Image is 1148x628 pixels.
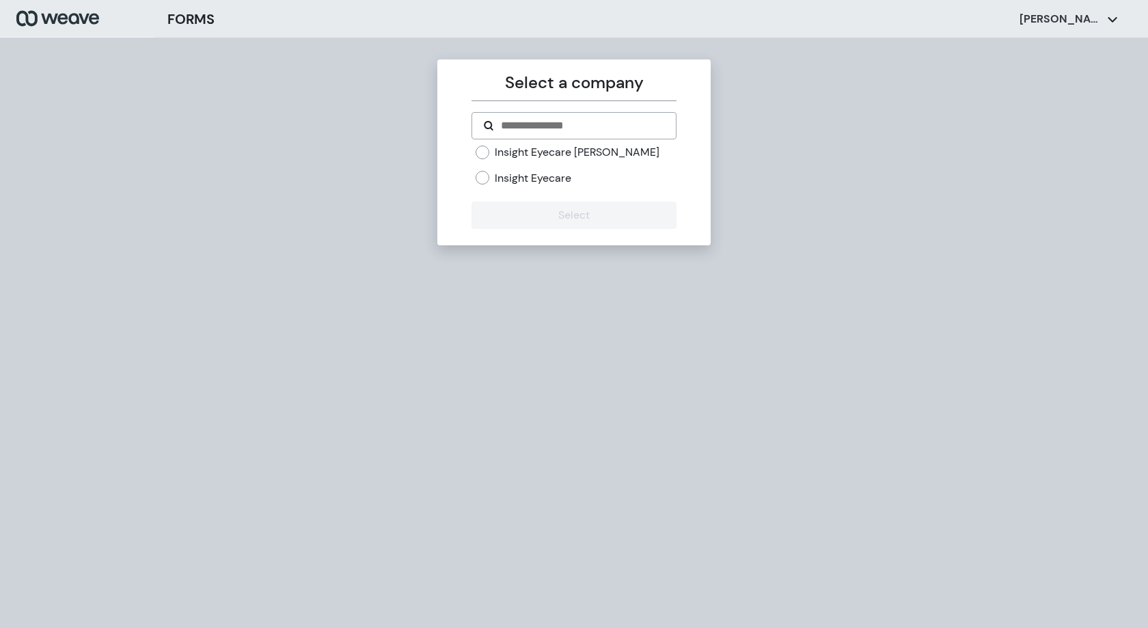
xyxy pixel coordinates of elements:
input: Search [500,118,664,134]
label: Insight Eyecare [PERSON_NAME] [495,145,659,160]
p: [PERSON_NAME] [1020,12,1102,27]
button: Select [471,202,676,229]
h3: FORMS [167,9,215,29]
p: Select a company [471,70,676,95]
label: Insight Eyecare [495,171,571,186]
